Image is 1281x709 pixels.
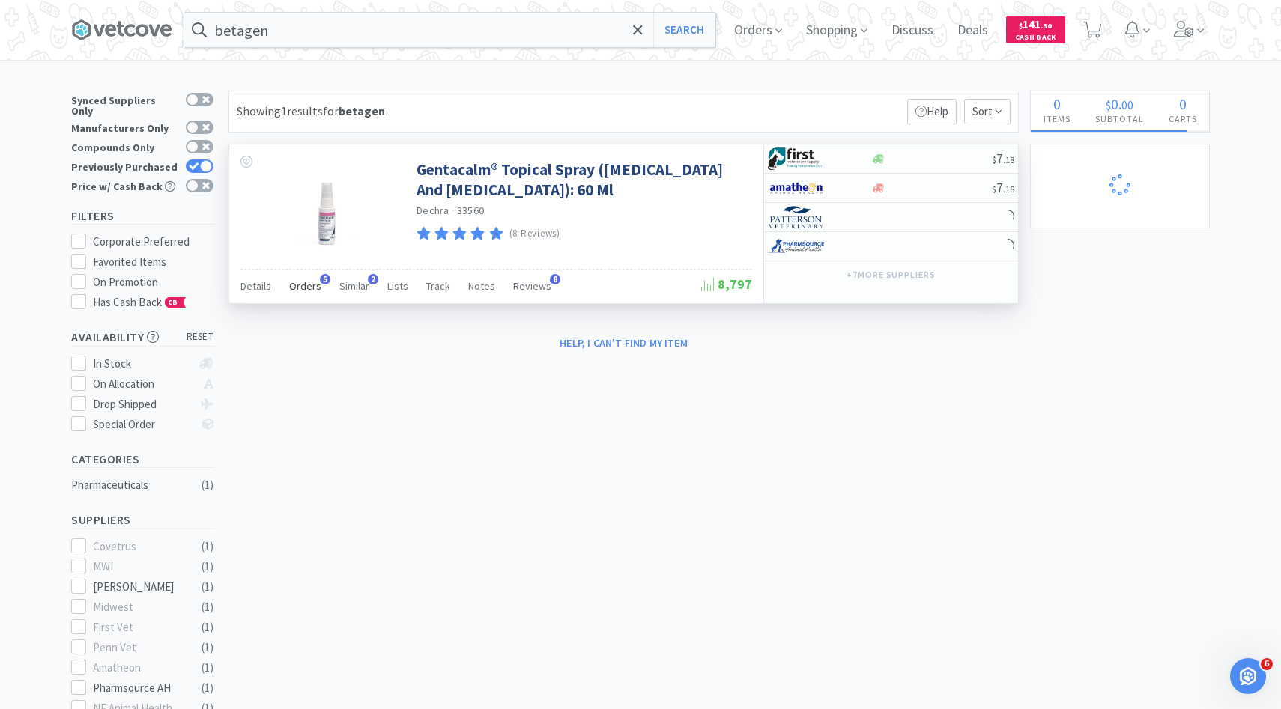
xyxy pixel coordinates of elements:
strong: betagen [339,103,385,118]
span: $ [1019,21,1023,31]
div: On Allocation [93,375,193,393]
div: On Promotion [93,273,214,291]
span: 33560 [457,204,484,217]
div: Drop Shipped [93,395,193,413]
span: 0 [1111,94,1118,113]
div: ( 1 ) [202,618,213,636]
span: $ [1106,97,1111,112]
div: Pharmaceuticals [71,476,193,494]
span: $ [992,154,996,165]
div: ( 1 ) [202,558,213,576]
a: Deals [951,24,994,37]
a: Discuss [885,24,939,37]
img: 67d67680309e4a0bb49a5ff0391dcc42_6.png [768,147,824,170]
img: 7915dbd3f8974342a4dc3feb8efc1740_58.png [768,235,824,258]
a: Dechra [417,204,449,217]
div: Penn Vet [93,639,186,657]
button: Search [653,13,715,47]
button: +7more suppliers [839,264,943,285]
img: c66aa88ab42341019bdfcfc7134e682a_3.png [768,206,824,228]
span: 7 [992,179,1014,196]
button: Help, I can't find my item [551,330,697,356]
div: First Vet [93,618,186,636]
span: Similar [339,279,369,293]
span: Track [426,279,450,293]
div: Compounds Only [71,140,178,153]
div: . [1082,97,1156,112]
span: Cash Back [1015,34,1056,43]
div: ( 1 ) [202,659,213,677]
div: Special Order [93,416,193,433]
span: for [323,103,385,118]
span: 6 [1261,658,1273,670]
img: 23f4a8e11bdf4a0d8370415d5909eb5f_373607.jpeg [278,159,375,257]
span: Sort [964,99,1011,124]
span: 2 [368,274,378,284]
span: . 18 [1003,154,1014,165]
span: 5 [320,274,330,284]
h5: Suppliers [71,511,213,529]
span: Reviews [513,279,551,293]
div: Price w/ Cash Back [71,179,178,192]
div: Favorited Items [93,253,214,271]
div: MWI [93,558,186,576]
a: $141.30Cash Back [1006,10,1065,50]
div: ( 1 ) [202,578,213,596]
div: Showing 1 results [237,102,385,121]
div: ( 1 ) [202,598,213,616]
h4: Subtotal [1082,112,1156,126]
span: Notes [468,279,495,293]
span: Has Cash Back [93,295,187,309]
div: ( 1 ) [202,476,213,494]
span: reset [187,329,214,345]
iframe: Intercom live chat [1230,658,1266,694]
h4: Carts [1156,112,1209,126]
div: In Stock [93,355,193,373]
div: ( 1 ) [202,538,213,556]
span: 141 [1019,17,1052,31]
span: 0 [1053,94,1061,113]
span: · [452,204,455,217]
h5: Categories [71,451,213,468]
div: Corporate Preferred [93,233,214,251]
div: Previously Purchased [71,159,178,172]
span: Orders [289,279,321,293]
div: Manufacturers Only [71,121,178,133]
h4: Items [1031,112,1082,126]
input: Search by item, sku, manufacturer, ingredient, size... [184,13,715,47]
span: . 30 [1041,21,1052,31]
span: Lists [387,279,408,293]
div: Amatheon [93,659,186,677]
h5: Filters [71,207,213,225]
div: Pharmsource AH [93,679,186,697]
span: CB [166,298,181,307]
p: (8 Reviews) [509,226,560,242]
h5: Availability [71,329,213,346]
div: Midwest [93,598,186,616]
span: 0 [1179,94,1187,113]
span: $ [992,183,996,195]
span: 7 [992,150,1014,167]
div: Covetrus [93,538,186,556]
div: ( 1 ) [202,639,213,657]
a: Gentacalm® Topical Spray ([MEDICAL_DATA] And [MEDICAL_DATA]): 60 Ml [417,159,748,201]
span: Details [240,279,271,293]
span: 00 [1121,97,1133,112]
span: 8 [550,274,560,284]
p: Help [907,99,957,124]
span: 8,797 [701,276,752,293]
div: Synced Suppliers Only [71,93,178,116]
div: [PERSON_NAME] [93,578,186,596]
div: ( 1 ) [202,679,213,697]
img: 3331a67d23dc422aa21b1ec98afbf632_11.png [768,177,824,199]
span: . 18 [1003,183,1014,195]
